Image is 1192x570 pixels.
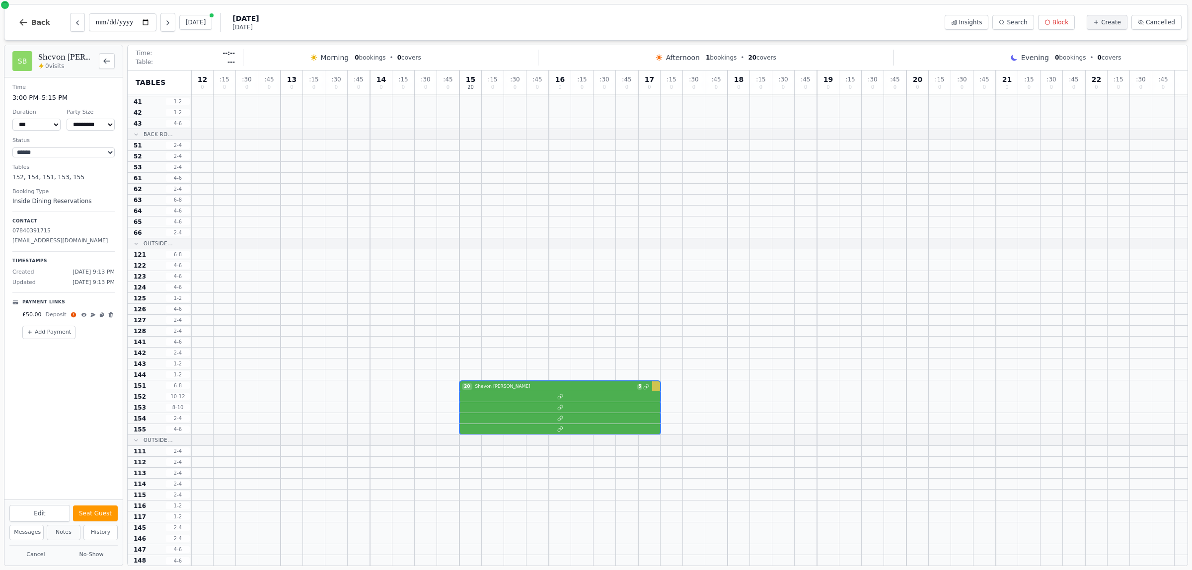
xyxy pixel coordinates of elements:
[12,237,115,245] p: [EMAIL_ADDRESS][DOMAIN_NAME]
[748,54,776,62] span: covers
[12,268,34,277] span: Created
[666,53,700,63] span: Afternoon
[144,131,173,138] span: Back Ro...
[22,326,75,339] button: Add Payment
[741,54,744,62] span: •
[98,310,106,320] button: Copy link
[1002,76,1012,83] span: 21
[166,502,190,509] span: 1 - 2
[136,77,166,87] span: Tables
[510,76,520,82] span: : 30
[1021,53,1049,63] span: Evening
[1136,76,1145,82] span: : 30
[134,371,146,379] span: 144
[354,76,363,82] span: : 45
[12,93,115,103] dd: 3:00 PM – 5:15 PM
[894,85,896,90] span: 0
[916,85,919,90] span: 0
[166,513,190,520] span: 1 - 2
[737,85,740,90] span: 0
[67,108,115,117] dt: Party Size
[134,152,142,160] span: 52
[992,15,1034,30] button: Search
[134,415,146,423] span: 154
[945,15,989,30] button: Insights
[134,557,146,565] span: 148
[22,311,42,319] span: £50.00
[232,13,259,23] span: [DATE]
[45,62,65,70] span: 0 visits
[706,54,737,62] span: bookings
[462,383,472,390] span: 20
[447,85,449,90] span: 0
[134,469,146,477] span: 113
[134,349,146,357] span: 142
[134,338,146,346] span: 141
[12,258,115,265] p: Timestamps
[1050,85,1053,90] span: 0
[12,218,115,225] p: Contact
[871,85,874,90] span: 0
[603,85,606,90] span: 0
[134,196,142,204] span: 63
[12,137,115,145] dt: Status
[232,23,259,31] span: [DATE]
[849,85,852,90] span: 0
[1028,85,1031,90] span: 0
[376,76,386,83] span: 14
[443,76,452,82] span: : 45
[245,85,248,90] span: 0
[1090,54,1093,62] span: •
[756,76,765,82] span: : 15
[264,76,274,82] span: : 45
[379,85,382,90] span: 0
[166,207,190,214] span: 4 - 6
[134,447,146,455] span: 111
[778,76,788,82] span: : 30
[1024,76,1034,82] span: : 15
[179,15,213,30] button: [DATE]
[335,85,338,90] span: 0
[748,54,756,61] span: 20
[1114,76,1123,82] span: : 15
[667,76,676,82] span: : 15
[979,76,989,82] span: : 45
[134,404,146,412] span: 153
[1069,76,1078,82] span: : 45
[397,54,401,61] span: 0
[166,557,190,565] span: 4 - 6
[166,305,190,313] span: 4 - 6
[1005,85,1008,90] span: 0
[957,76,967,82] span: : 30
[220,76,229,82] span: : 15
[1055,54,1086,62] span: bookings
[166,349,190,356] span: 2 - 4
[134,120,142,128] span: 43
[134,251,146,259] span: 121
[166,546,190,553] span: 4 - 6
[166,120,190,127] span: 4 - 6
[166,415,190,422] span: 2 - 4
[1131,15,1182,30] button: Cancelled
[46,311,67,319] span: Deposit
[1117,85,1120,90] span: 0
[692,85,695,90] span: 0
[711,76,721,82] span: : 45
[134,426,146,433] span: 155
[89,310,97,320] button: Resend email
[983,85,986,90] span: 0
[134,109,142,117] span: 42
[268,85,271,90] span: 0
[801,76,810,82] span: : 45
[9,549,62,561] button: Cancel
[12,279,36,287] span: Updated
[166,196,190,204] span: 6 - 8
[134,163,142,171] span: 53
[804,85,807,90] span: 0
[134,207,142,215] span: 64
[166,185,190,193] span: 2 - 4
[166,382,190,389] span: 6 - 8
[536,85,539,90] span: 0
[424,85,427,90] span: 0
[166,360,190,367] span: 1 - 2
